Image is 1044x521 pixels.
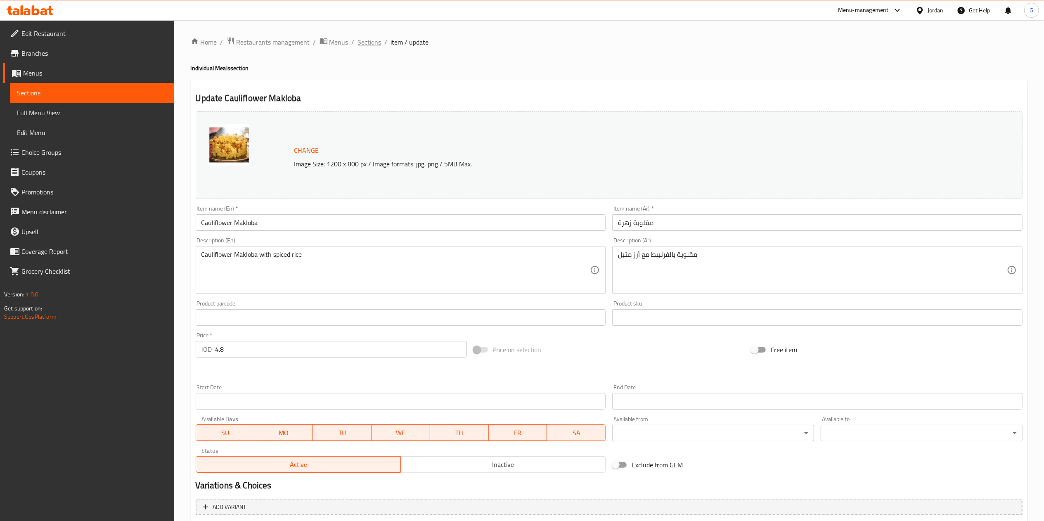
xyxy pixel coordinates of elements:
[17,108,168,118] span: Full Menu View
[771,345,797,355] span: Free item
[291,142,322,159] button: Change
[294,144,319,156] span: Change
[4,289,24,300] span: Version:
[201,344,212,354] p: JOD
[3,142,174,162] a: Choice Groups
[196,92,1023,104] h2: Update Cauliflower Makloba
[316,427,368,439] span: TU
[196,499,1023,516] button: Add variant
[21,48,168,58] span: Branches
[199,427,251,439] span: SU
[3,24,174,43] a: Edit Restaurant
[191,37,217,47] a: Home
[430,424,489,441] button: TH
[21,207,168,217] span: Menu disclaimer
[492,427,544,439] span: FR
[3,202,174,222] a: Menu disclaimer
[21,227,168,237] span: Upsell
[821,425,1023,441] div: ​
[352,37,355,47] li: /
[26,289,38,300] span: 1.0.0
[400,456,606,473] button: Inactive
[404,459,602,471] span: Inactive
[612,425,814,441] div: ​
[21,246,168,256] span: Coverage Report
[550,427,602,439] span: SA
[372,424,430,441] button: WE
[618,251,1007,290] textarea: مقلوبة بالقرنبيط مع أرز متبل
[196,424,255,441] button: SU
[3,63,174,83] a: Menus
[213,502,246,512] span: Add variant
[3,43,174,63] a: Branches
[199,459,398,471] span: Active
[489,424,547,441] button: FR
[23,68,168,78] span: Menus
[196,214,606,231] input: Enter name En
[3,261,174,281] a: Grocery Checklist
[291,159,892,169] p: Image Size: 1200 x 800 px / Image formats: jpg, png / 5MB Max.
[3,222,174,242] a: Upsell
[237,37,310,47] span: Restaurants management
[191,64,1027,72] h4: Individual Meals section
[201,251,590,290] textarea: Cauliflower Makloba with spiced rice
[21,266,168,276] span: Grocery Checklist
[4,311,57,322] a: Support.OpsPlatform
[191,37,1027,47] nav: breadcrumb
[215,341,467,358] input: Please enter price
[313,37,316,47] li: /
[320,37,348,47] a: Menus
[612,214,1023,231] input: Enter name Ar
[329,37,348,47] span: Menus
[3,182,174,202] a: Promotions
[547,424,606,441] button: SA
[3,162,174,182] a: Coupons
[928,6,944,15] div: Jordan
[493,345,542,355] span: Price on selection
[313,424,372,441] button: TU
[254,424,313,441] button: MO
[196,456,401,473] button: Active
[227,37,310,47] a: Restaurants management
[385,37,388,47] li: /
[220,37,223,47] li: /
[1030,6,1033,15] span: G
[196,309,606,326] input: Please enter product barcode
[208,124,250,166] img: %D9%85%D9%82%D9%84%D9%88%D8%A8%D8%A9_%D8%B2%D9%87%D8%B1%D8%A9_638815366422277605.jpg
[3,242,174,261] a: Coverage Report
[258,427,310,439] span: MO
[10,123,174,142] a: Edit Menu
[21,147,168,157] span: Choice Groups
[10,103,174,123] a: Full Menu View
[17,128,168,137] span: Edit Menu
[632,460,683,470] span: Exclude from GEM
[612,309,1023,326] input: Please enter product sku
[358,37,381,47] a: Sections
[433,427,485,439] span: TH
[17,88,168,98] span: Sections
[21,167,168,177] span: Coupons
[375,427,427,439] span: WE
[196,479,1023,492] h2: Variations & Choices
[10,83,174,103] a: Sections
[838,5,889,15] div: Menu-management
[21,187,168,197] span: Promotions
[4,303,42,314] span: Get support on:
[391,37,429,47] span: item / update
[21,28,168,38] span: Edit Restaurant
